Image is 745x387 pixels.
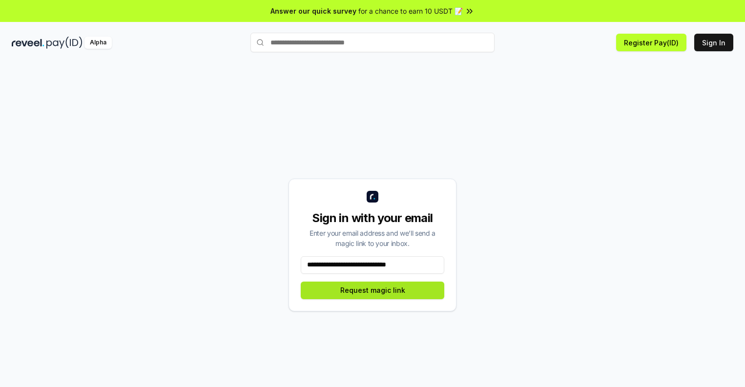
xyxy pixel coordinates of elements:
img: pay_id [46,37,83,49]
div: Enter your email address and we’ll send a magic link to your inbox. [301,228,444,248]
span: Answer our quick survey [270,6,356,16]
button: Register Pay(ID) [616,34,686,51]
button: Request magic link [301,282,444,299]
div: Alpha [84,37,112,49]
button: Sign In [694,34,733,51]
img: reveel_dark [12,37,44,49]
div: Sign in with your email [301,210,444,226]
img: logo_small [367,191,378,203]
span: for a chance to earn 10 USDT 📝 [358,6,463,16]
